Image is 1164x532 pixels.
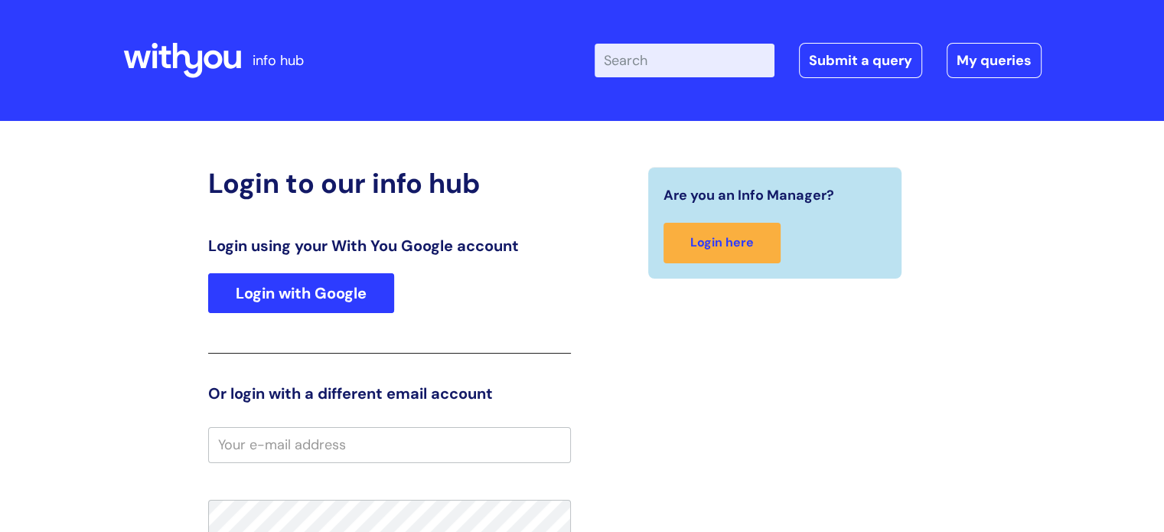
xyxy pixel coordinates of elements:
[664,223,781,263] a: Login here
[595,44,774,77] input: Search
[947,43,1042,78] a: My queries
[208,273,394,313] a: Login with Google
[208,384,571,403] h3: Or login with a different email account
[208,167,571,200] h2: Login to our info hub
[253,48,304,73] p: info hub
[664,183,834,207] span: Are you an Info Manager?
[208,237,571,255] h3: Login using your With You Google account
[799,43,922,78] a: Submit a query
[208,427,571,462] input: Your e-mail address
